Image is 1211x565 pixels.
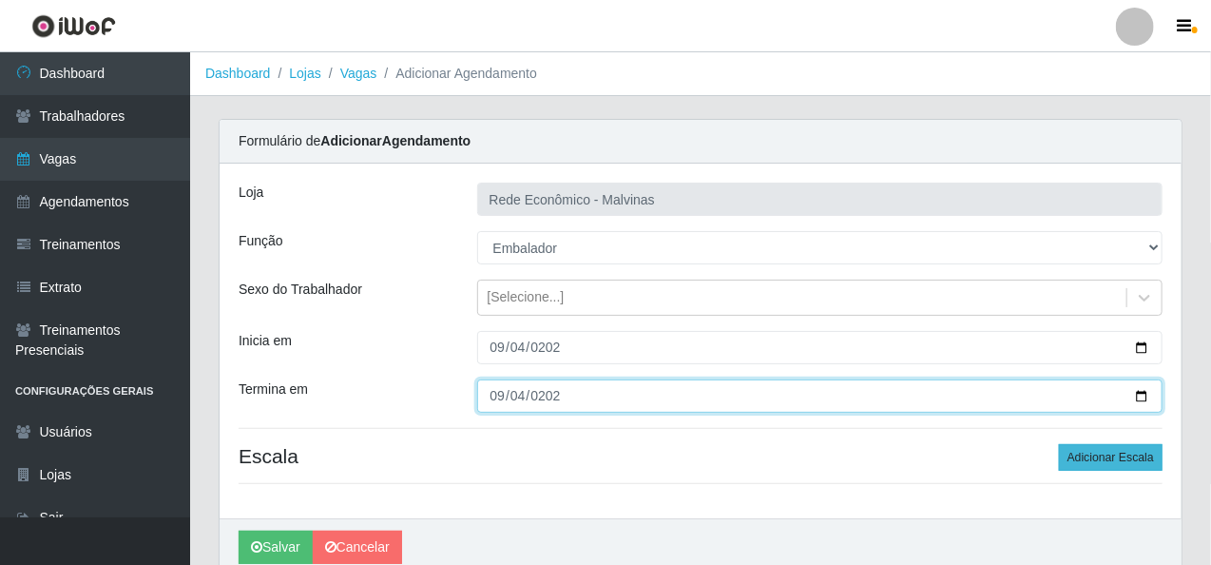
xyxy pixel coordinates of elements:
[239,444,1163,468] h4: Escala
[205,66,271,81] a: Dashboard
[239,231,283,251] label: Função
[239,380,308,399] label: Termina em
[239,531,313,564] button: Salvar
[190,52,1211,96] nav: breadcrumb
[488,288,565,308] div: [Selecione...]
[239,183,263,203] label: Loja
[239,331,292,351] label: Inicia em
[1059,444,1163,471] button: Adicionar Escala
[289,66,320,81] a: Lojas
[477,331,1163,364] input: 00/00/0000
[376,64,537,84] li: Adicionar Agendamento
[220,120,1182,164] div: Formulário de
[313,531,402,564] a: Cancelar
[239,280,362,300] label: Sexo do Trabalhador
[31,14,116,38] img: CoreUI Logo
[340,66,377,81] a: Vagas
[477,380,1163,413] input: 00/00/0000
[320,133,471,148] strong: Adicionar Agendamento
